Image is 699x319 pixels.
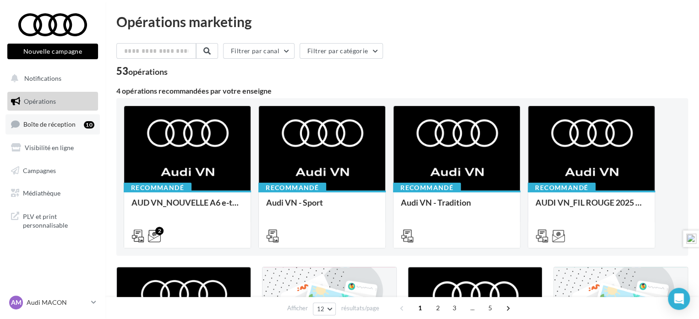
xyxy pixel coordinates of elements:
span: 5 [483,301,497,315]
div: Audi VN - Tradition [401,198,513,216]
span: PLV et print personnalisable [23,210,94,230]
span: Opérations [24,97,56,105]
span: AM [11,298,22,307]
div: 2 [155,227,164,235]
button: 12 [313,302,336,315]
span: 2 [431,301,445,315]
p: Audi MACON [27,298,87,307]
span: Médiathèque [23,189,60,197]
div: Recommandé [393,183,461,193]
span: Visibilité en ligne [25,144,74,151]
div: Open Intercom Messenger [668,288,690,310]
span: 12 [317,305,325,313]
span: résultats/page [341,304,379,313]
div: Opérations marketing [116,15,688,28]
button: Nouvelle campagne [7,44,98,59]
span: Afficher [287,304,308,313]
span: Boîte de réception [23,120,76,128]
div: Recommandé [258,183,326,193]
a: Campagnes [5,161,100,180]
a: Opérations [5,92,100,111]
div: Recommandé [124,183,191,193]
button: Filtrer par catégorie [300,43,383,59]
div: Audi VN - Sport [266,198,378,216]
a: AM Audi MACON [7,294,98,311]
div: 4 opérations recommandées par votre enseigne [116,87,688,95]
span: Campagnes [23,166,56,174]
span: ... [465,301,480,315]
div: AUDI VN_FIL ROUGE 2025 - A1, Q2, Q3, Q5 et Q4 e-tron [535,198,647,216]
a: PLV et print personnalisable [5,207,100,234]
a: Boîte de réception10 [5,114,100,134]
button: Notifications [5,69,96,88]
div: Recommandé [528,183,595,193]
span: 1 [413,301,427,315]
a: Médiathèque [5,184,100,203]
span: Notifications [24,74,61,82]
div: 10 [84,121,94,129]
span: 3 [447,301,462,315]
div: AUD VN_NOUVELLE A6 e-tron [131,198,243,216]
div: 53 [116,66,168,76]
div: opérations [128,67,168,76]
a: Visibilité en ligne [5,138,100,157]
button: Filtrer par canal [223,43,295,59]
